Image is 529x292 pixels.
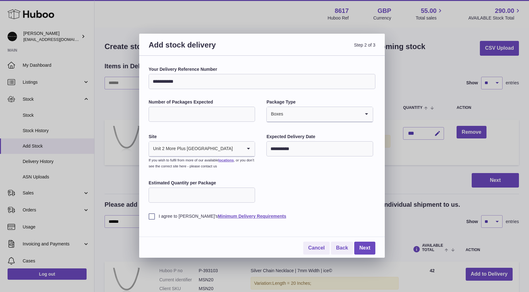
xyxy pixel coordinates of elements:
a: locations [218,158,234,162]
label: Site [149,134,255,140]
a: Cancel [303,242,330,255]
span: Boxes [267,107,283,121]
h3: Add stock delivery [149,40,262,57]
div: Search for option [149,142,255,157]
span: Step 2 of 3 [262,40,375,57]
small: If you wish to fulfil from more of our available , or you don’t see the correct site here - pleas... [149,158,254,168]
a: Next [354,242,375,255]
span: Unit 2 More Plus [GEOGRAPHIC_DATA] [149,142,233,156]
label: Estimated Quantity per Package [149,180,255,186]
div: Search for option [267,107,373,122]
a: Minimum Delivery Requirements [218,214,286,219]
input: Search for option [283,107,360,121]
input: Search for option [233,142,242,156]
label: Expected Delivery Date [266,134,373,140]
label: I agree to [PERSON_NAME]'s [149,213,375,219]
label: Package Type [266,99,373,105]
label: Your Delivery Reference Number [149,66,375,72]
label: Number of Packages Expected [149,99,255,105]
a: Back [331,242,353,255]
